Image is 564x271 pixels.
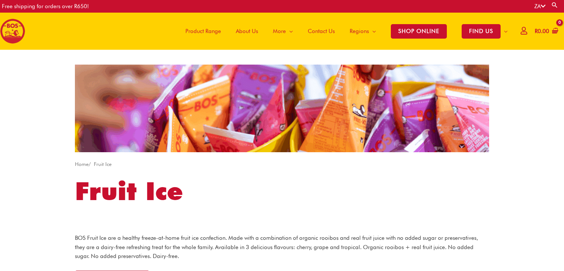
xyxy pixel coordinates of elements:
nav: Site Navigation [172,13,515,50]
span: More [273,20,286,42]
a: More [265,13,300,50]
a: SHOP ONLINE [383,13,454,50]
span: Product Range [185,20,221,42]
a: Contact Us [300,13,342,50]
a: About Us [228,13,265,50]
a: Search button [551,1,558,9]
img: sa website cateogry banner icy [75,65,489,152]
span: About Us [236,20,258,42]
a: Product Range [178,13,228,50]
span: FIND US [462,24,501,39]
a: View Shopping Cart, empty [533,23,558,40]
a: Home [75,161,89,167]
h1: Fruit Ice [75,174,489,209]
span: R [535,28,538,35]
a: ZA [534,3,545,10]
span: Regions [350,20,369,42]
span: Contact Us [308,20,335,42]
p: BOS Fruit Ice are a healthy freeze-at-home fruit ice confection. Made with a combination of organ... [75,234,489,261]
bdi: 0.00 [535,28,549,35]
span: SHOP ONLINE [391,24,447,39]
a: Regions [342,13,383,50]
nav: Breadcrumb [75,160,489,169]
